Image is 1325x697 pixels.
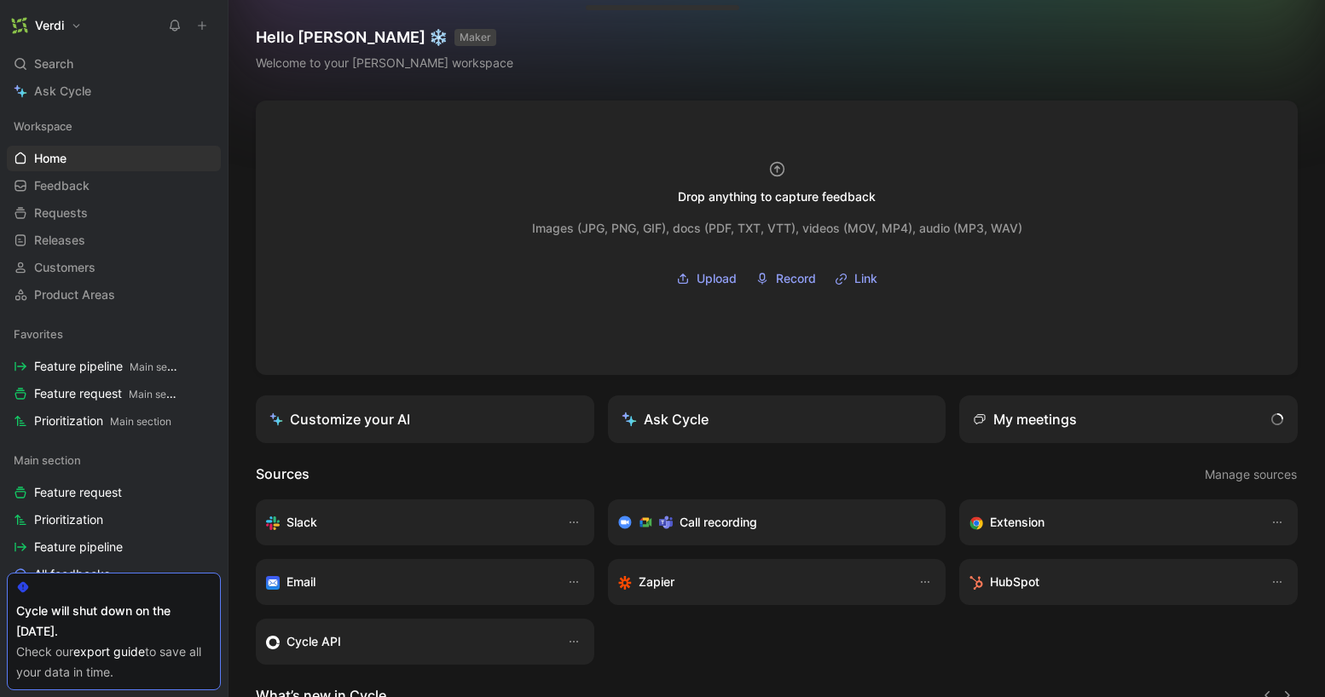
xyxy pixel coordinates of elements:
div: Forward emails to your feedback inbox [266,572,550,592]
span: Feature request [34,484,122,501]
div: Sync customers & send feedback from custom sources. Get inspired by our favorite use case [266,631,550,652]
div: Sync your customers, send feedback and get updates in Slack [266,512,550,533]
a: Home [7,146,221,171]
span: Feature request [34,385,179,403]
h3: Extension [990,512,1044,533]
span: Favorites [14,325,63,343]
span: Prioritization [34,511,103,528]
button: Manage sources [1204,464,1298,486]
a: Prioritization [7,507,221,533]
h3: Slack [286,512,317,533]
span: Main section [130,360,191,373]
span: Search [34,54,73,74]
button: Link [829,266,883,291]
a: Ask Cycle [7,78,221,104]
div: Search [7,51,221,77]
span: Customers [34,259,95,276]
h3: HubSpot [990,572,1039,592]
span: Feedback [34,177,90,194]
h3: Call recording [680,512,757,533]
span: Ask Cycle [34,81,91,101]
div: Ask Cycle [622,409,709,429]
span: Manage sources [1205,464,1297,485]
div: Workspace [7,113,221,139]
span: Feature pipeline [34,358,179,376]
span: Main section [110,415,171,428]
span: Workspace [14,118,72,135]
a: Product Areas [7,282,221,308]
div: Drop anything to capture feedback [678,187,876,207]
span: Link [854,268,877,289]
span: Record [776,268,816,289]
button: MAKER [454,29,496,46]
a: Requests [7,200,221,226]
a: All feedbacks [7,562,221,587]
span: Feature pipeline [34,539,123,556]
span: Main section [14,452,81,469]
span: All feedbacks [34,566,110,583]
a: Feature requestMain section [7,381,221,406]
div: Welcome to your [PERSON_NAME] workspace [256,53,513,73]
h1: Verdi [35,18,64,33]
button: Record [749,266,822,291]
span: Home [34,150,67,167]
h3: Zapier [639,572,674,592]
div: Favorites [7,321,221,347]
a: Customize your AI [256,395,594,443]
a: PrioritizationMain section [7,408,221,434]
h1: Hello [PERSON_NAME] ❄️ [256,27,513,48]
div: Customize your AI [269,409,410,429]
h2: Sources [256,464,310,486]
h3: Cycle API [286,631,341,652]
a: Feature pipeline [7,534,221,560]
span: Main section [129,388,190,400]
div: Main section [7,447,221,473]
div: Record & transcribe meetings from Zoom, Meet & Teams. [618,512,923,533]
a: Releases [7,228,221,253]
button: Ask Cycle [608,395,946,443]
div: Capture feedback from thousands of sources with Zapier (survey results, recordings, sheets, etc). [618,572,902,592]
a: Feedback [7,173,221,199]
a: Feature pipelineMain section [7,354,221,379]
a: Feature request [7,480,221,505]
div: My meetings [973,409,1077,429]
button: VerdiVerdi [7,14,86,37]
div: Images (JPG, PNG, GIF), docs (PDF, TXT, VTT), videos (MOV, MP4), audio (MP3, WAV) [532,218,1022,239]
a: export guide [73,644,145,659]
span: Releases [34,232,85,249]
span: Product Areas [34,286,115,303]
span: Prioritization [34,412,171,430]
h3: Email [286,572,315,592]
a: Customers [7,255,221,280]
button: Upload [670,266,743,291]
div: Cycle will shut down on the [DATE]. [16,601,211,642]
span: Upload [697,268,737,289]
div: Check our to save all your data in time. [16,642,211,683]
div: Capture feedback from anywhere on the web [969,512,1253,533]
span: Requests [34,204,88,222]
img: Verdi [11,17,28,34]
